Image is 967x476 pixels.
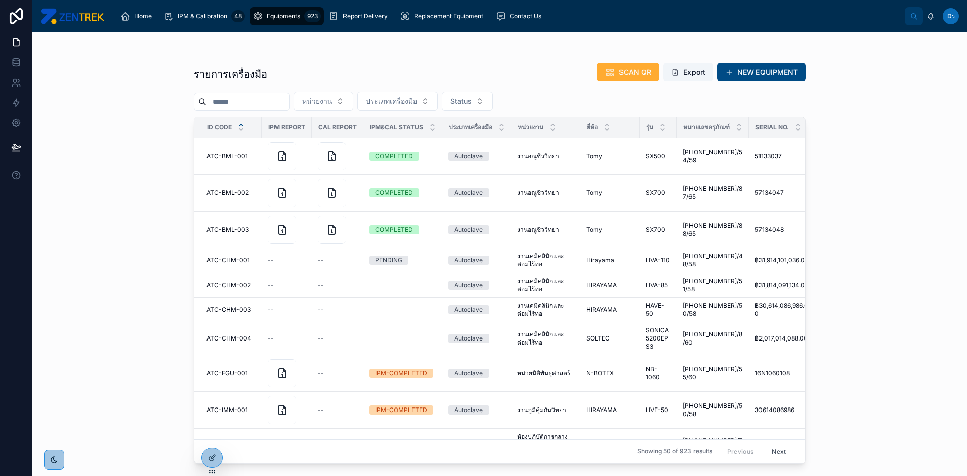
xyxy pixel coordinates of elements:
[454,225,483,234] div: Autoclave
[206,334,251,343] span: ATC-CHM-004
[755,123,789,131] span: Serial No.
[268,123,305,131] span: IPM Report
[683,330,743,347] span: [PHONE_NUMBER]/8/60
[318,369,324,377] span: --
[683,437,743,453] a: [PHONE_NUMBER]/74/65
[448,281,505,290] a: Autoclave
[134,12,152,20] span: Home
[517,189,574,197] a: งานอณูชีววิทยา
[586,152,634,160] a: Tomy
[206,281,256,289] a: ATC-CHM-002
[454,256,483,265] div: Autoclave
[646,326,671,351] a: SONICA 5200EP S3
[755,226,812,234] a: 57134048
[619,67,651,77] span: SCAN QR
[517,406,574,414] a: งานภูมิคุ้มกันวิทยา
[366,96,417,106] span: ประเภทเครื่องมือ
[454,405,483,415] div: Autoclave
[448,152,505,161] a: Autoclave
[268,281,306,289] a: --
[318,256,324,264] span: --
[755,406,794,414] span: 30614086986
[370,123,423,131] span: IPM&CAL Status
[717,63,806,81] button: NEW EQUIPMENT
[587,123,598,131] span: ยี่ห้อ
[318,281,324,289] span: --
[646,189,671,197] a: SX700
[646,226,665,234] span: SX700
[517,369,570,377] span: หน่วยนิติพันธุศาสตร์
[683,252,743,268] span: [PHONE_NUMBER]/48/58
[755,152,782,160] span: 51133037
[454,188,483,197] div: Autoclave
[206,281,251,289] span: ATC-CHM-002
[517,277,574,293] a: งานเคมีคลินิกและต่อมไร้ท่อ
[646,302,671,318] a: HAVE-50
[369,188,436,197] a: COMPLETED
[683,402,743,418] a: [PHONE_NUMBER]/50/58
[206,226,249,234] span: ATC-BML-003
[586,334,634,343] a: SOLTEC
[493,7,548,25] a: Contact Us
[268,256,274,264] span: --
[586,256,614,264] span: Hirayama
[586,406,634,414] a: HIRAYAMA
[755,334,808,343] span: ฿2,017,014,088.00
[375,256,402,265] div: PENDING
[206,369,256,377] a: ATC-FGU-001
[663,63,713,81] button: Export
[206,256,256,264] a: ATC-CHM-001
[586,189,602,197] span: Tomy
[517,252,574,268] a: งานเคมีคลินิกและต่อมไร้ท่อ
[586,281,617,289] span: HIRAYAMA
[586,226,634,234] a: Tomy
[449,123,492,131] span: ประเภทเครื่องมือ
[268,256,306,264] a: --
[250,7,324,25] a: Equipments923
[318,369,357,377] a: --
[450,96,472,106] span: Status
[646,152,665,160] span: SX500
[586,369,614,377] span: N-BOTEX
[268,281,274,289] span: --
[755,189,812,197] a: 57134047
[318,406,357,414] a: --
[448,225,505,234] a: Autoclave
[765,444,793,459] button: Next
[517,152,559,160] span: งานอณูชีววิทยา
[375,369,427,378] div: IPM-COMPLETED
[517,302,574,318] span: งานเคมีคลินิกและต่อมไร้ท่อ
[517,369,574,377] a: หน่วยนิติพันธุศาสตร์
[369,369,436,378] a: IPM-COMPLETED
[112,5,905,27] div: scrollable content
[369,225,436,234] a: COMPLETED
[206,306,251,314] span: ATC-CHM-003
[318,334,357,343] a: --
[454,152,483,161] div: Autoclave
[755,369,790,377] span: 16N1060108
[646,281,671,289] a: HVA-85
[117,7,159,25] a: Home
[318,306,357,314] a: --
[448,305,505,314] a: Autoclave
[448,256,505,265] a: Autoclave
[683,365,743,381] a: [PHONE_NUMBER]/55/60
[231,10,245,22] div: 48
[646,226,671,234] a: SX700
[683,185,743,201] span: [PHONE_NUMBER]/87/65
[683,222,743,238] a: [PHONE_NUMBER]/88/65
[586,226,602,234] span: Tomy
[206,256,250,264] span: ATC-CHM-001
[755,302,812,318] span: ฿30,614,086,986.00
[369,405,436,415] a: IPM-COMPLETED
[755,281,812,289] a: ฿31,814,091,134.00
[302,96,332,106] span: หน่วยงาน
[683,277,743,293] span: [PHONE_NUMBER]/51/58
[586,256,634,264] a: Hirayama
[206,334,256,343] a: ATC-CHM-004
[448,369,505,378] a: Autoclave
